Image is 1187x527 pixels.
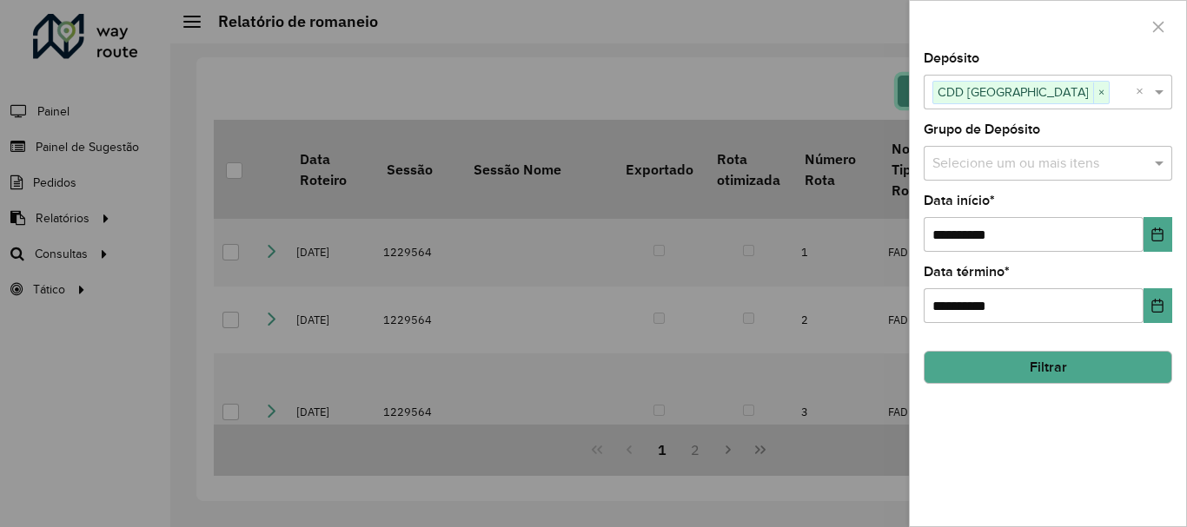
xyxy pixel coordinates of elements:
[924,351,1172,384] button: Filtrar
[1136,82,1151,102] span: Clear all
[1144,288,1172,323] button: Choose Date
[1144,217,1172,252] button: Choose Date
[1093,82,1109,103] span: ×
[924,190,995,211] label: Data início
[924,48,979,69] label: Depósito
[933,82,1093,102] span: CDD [GEOGRAPHIC_DATA]
[924,119,1040,140] label: Grupo de Depósito
[924,261,1010,282] label: Data término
